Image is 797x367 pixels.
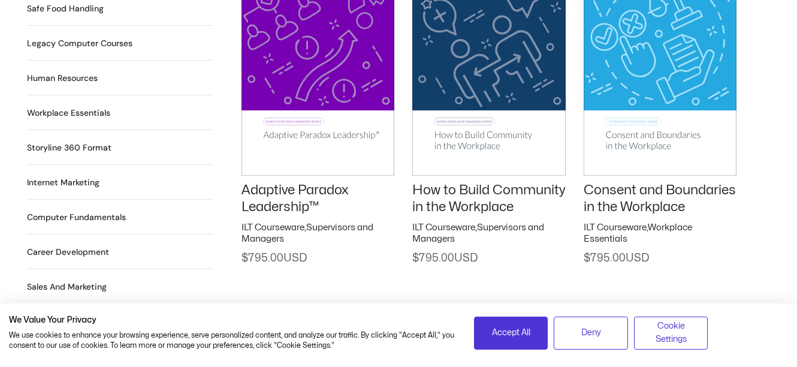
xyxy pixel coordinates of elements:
[241,223,304,232] a: ILT Courseware
[584,183,736,214] a: Consent and Boundaries in the Workplace
[241,253,248,263] span: $
[241,222,394,245] h2: ,
[584,253,649,263] span: 795.00
[27,107,110,119] h2: Workplace Essentials
[241,183,348,214] a: Adaptive Paradox Leadership™
[9,315,456,326] h2: We Value Your Privacy
[584,222,736,245] h2: ,
[27,176,99,189] a: Visit product category Internet Marketing
[584,223,647,232] a: ILT Courseware
[634,317,708,350] button: Adjust cookie preferences
[412,253,478,263] span: 795.00
[27,2,104,15] h2: Safe Food Handling
[27,281,107,293] a: Visit product category Sales and Marketing
[492,326,530,339] span: Accept All
[241,223,373,244] a: Supervisors and Managers
[27,211,126,224] a: Visit product category Computer Fundamentals
[27,37,132,50] h2: Legacy Computer Courses
[27,281,107,293] h2: Sales and Marketing
[27,2,104,15] a: Visit product category Safe Food Handling
[554,317,628,350] button: Deny all cookies
[27,246,109,258] h2: Career Development
[412,222,565,245] h2: ,
[412,223,475,232] a: ILT Courseware
[27,246,109,258] a: Visit product category Career Development
[27,72,98,85] a: Visit product category Human Resources
[9,330,456,351] p: We use cookies to enhance your browsing experience, serve personalized content, and analyze our t...
[412,223,544,244] a: Supervisors and Managers
[27,142,111,154] a: Visit product category Storyline 360 Format
[27,142,111,154] h2: Storyline 360 Format
[412,253,419,263] span: $
[27,72,98,85] h2: Human Resources
[581,326,601,339] span: Deny
[474,317,548,350] button: Accept all cookies
[27,176,99,189] h2: Internet Marketing
[27,107,110,119] a: Visit product category Workplace Essentials
[642,320,701,347] span: Cookie Settings
[241,253,307,263] span: 795.00
[412,183,565,214] a: How to Build Community in the Workplace
[584,253,590,263] span: $
[27,37,132,50] a: Visit product category Legacy Computer Courses
[27,211,126,224] h2: Computer Fundamentals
